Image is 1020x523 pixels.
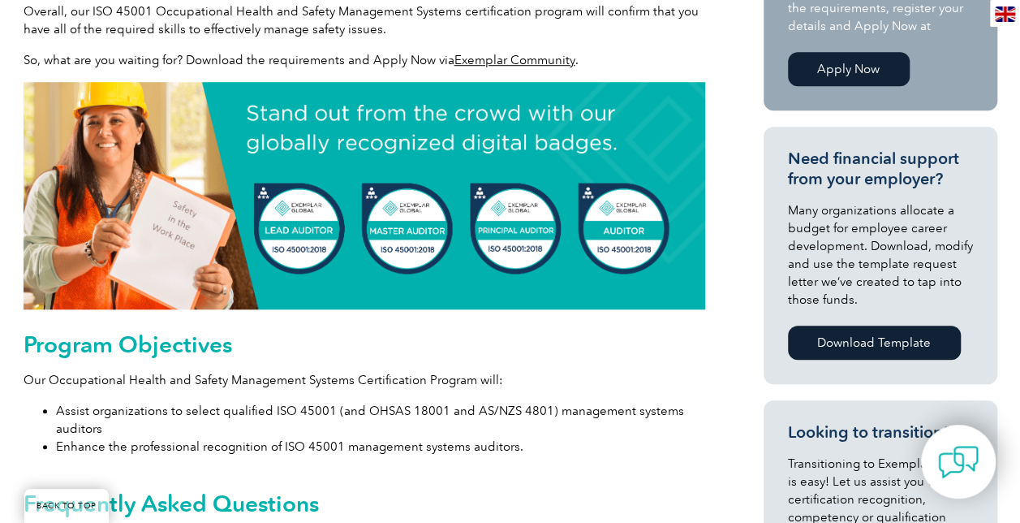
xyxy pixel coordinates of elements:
h3: Looking to transition? [788,422,973,443]
p: Many organizations allocate a budget for employee career development. Download, modify and use th... [788,201,973,309]
img: digital badge [24,82,705,309]
a: BACK TO TOP [24,489,109,523]
h2: Program Objectives [24,331,705,357]
h3: Need financial support from your employer? [788,149,973,189]
a: Apply Now [788,52,910,86]
img: contact-chat.png [938,442,979,482]
p: So, what are you waiting for? Download the requirements and Apply Now via . [24,51,705,69]
a: Download Template [788,326,961,360]
li: Enhance the professional recognition of ISO 45001 management systems auditors. [56,438,705,456]
p: Overall, our ISO 45001 Occupational Health and Safety Management Systems certification program wi... [24,2,705,38]
img: en [995,6,1015,22]
a: Exemplar Community [454,53,575,67]
li: Assist organizations to select qualified ISO 45001 (and OHSAS 18001 and AS/NZS 4801) management s... [56,402,705,438]
h2: Frequently Asked Questions [24,491,705,517]
p: Our Occupational Health and Safety Management Systems Certification Program will: [24,371,705,389]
